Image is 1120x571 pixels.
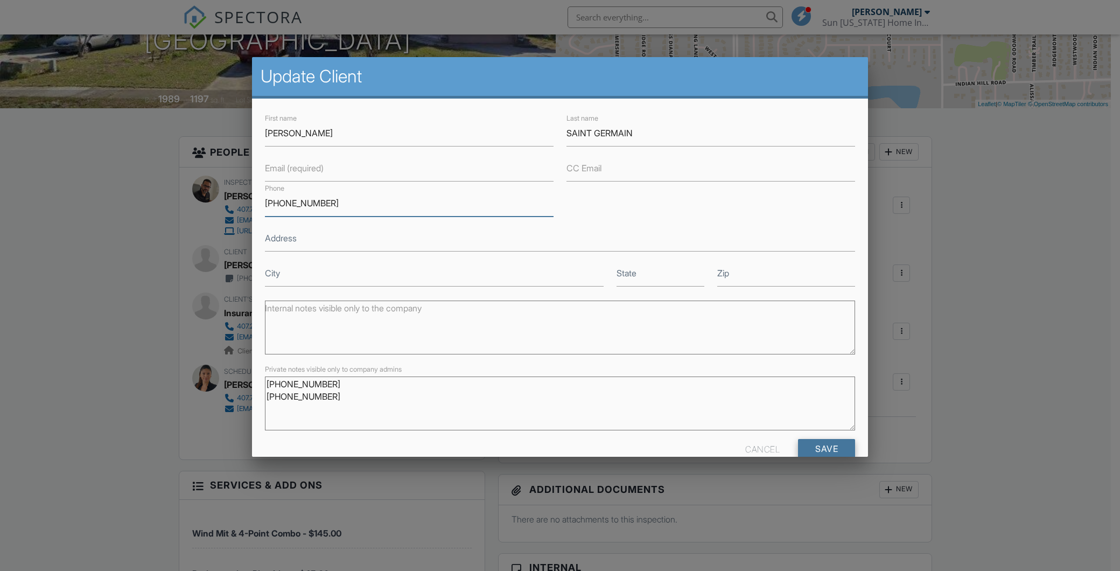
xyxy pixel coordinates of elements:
[566,162,601,174] label: CC Email
[265,184,284,193] label: Phone
[265,162,324,174] label: Email (required)
[717,267,729,279] label: Zip
[745,439,780,458] div: Cancel
[265,267,280,279] label: City
[265,377,855,430] textarea: [PHONE_NUMBER] [PHONE_NUMBER]
[798,439,855,458] input: Save
[261,66,859,87] h2: Update Client
[265,365,402,374] label: Private notes visible only to company admins
[617,267,636,279] label: State
[265,232,297,244] label: Address
[265,114,297,123] label: First name
[265,302,422,314] label: Internal notes visible only to the company
[566,114,598,123] label: Last name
